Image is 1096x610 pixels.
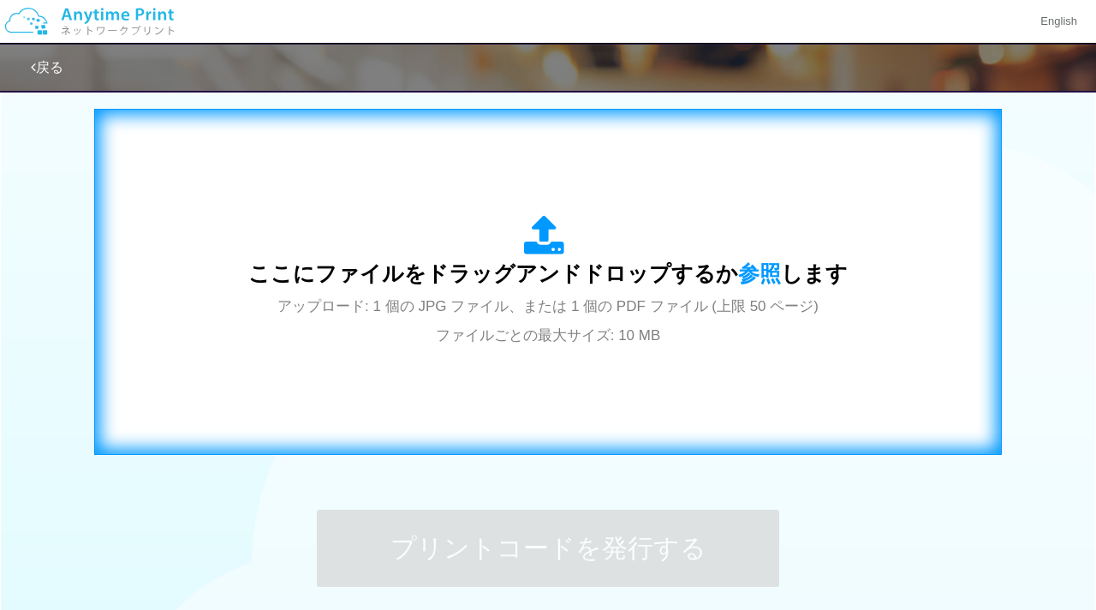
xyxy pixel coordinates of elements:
span: 参照 [738,261,781,285]
span: アップロード: 1 個の JPG ファイル、または 1 個の PDF ファイル (上限 50 ページ) ファイルごとの最大サイズ: 10 MB [277,298,819,344]
span: ここにファイルをドラッグアンドドロップするか します [248,261,848,285]
button: プリントコードを発行する [317,510,779,587]
a: 戻る [31,60,63,75]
